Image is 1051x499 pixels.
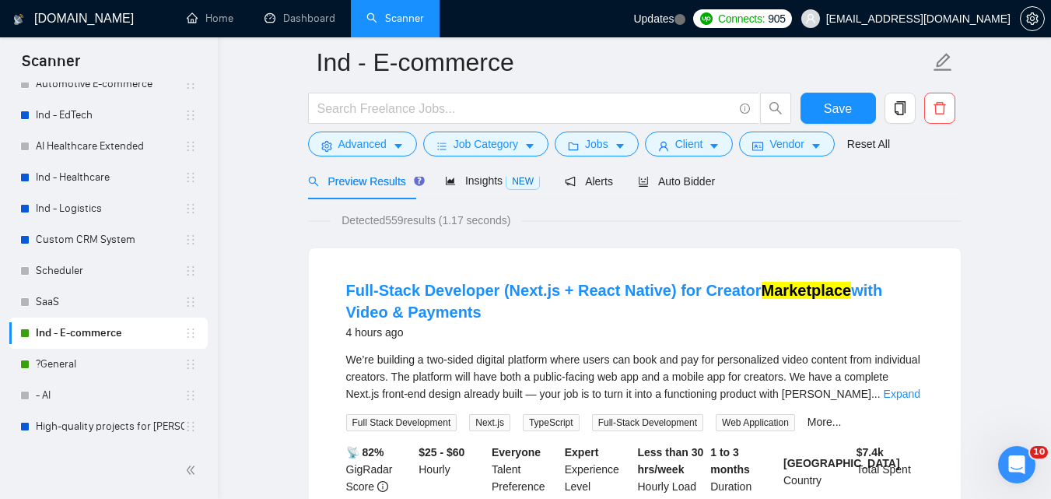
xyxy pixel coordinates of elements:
[633,12,674,25] span: Updates
[346,351,923,402] div: We’re building a two-sided digital platform where users can book and pay for personalized video c...
[9,131,208,162] li: AI Healthcare Extended
[853,444,927,495] div: Total Spent
[524,140,535,152] span: caret-down
[184,265,197,277] span: holder
[565,175,613,188] span: Alerts
[1030,446,1048,459] span: 10
[592,414,703,431] span: Full-Stack Development
[445,175,456,186] span: area-chart
[346,414,457,431] span: Full Stack Development
[925,101,955,115] span: delete
[36,193,184,224] a: Ind - Logistics
[346,446,384,459] b: 📡 82%
[308,132,417,156] button: settingAdvancedcaret-down
[885,93,916,124] button: copy
[9,162,208,193] li: Ind - Healthcare
[565,446,599,459] b: Expert
[9,411,208,442] li: High-quality projects for Albina
[1020,6,1045,31] button: setting
[805,13,816,24] span: user
[184,420,197,433] span: holder
[184,171,197,184] span: holder
[454,135,518,153] span: Job Category
[760,93,791,124] button: search
[36,349,184,380] a: ?General
[184,296,197,308] span: holder
[847,135,890,153] a: Reset All
[184,389,197,402] span: holder
[9,193,208,224] li: Ind - Logistics
[13,7,24,32] img: logo
[635,444,708,495] div: Hourly Load
[36,286,184,318] a: SaaS
[415,444,489,495] div: Hourly
[675,135,703,153] span: Client
[187,12,233,25] a: homeHome
[346,323,923,342] div: 4 hours ago
[412,174,426,188] div: Tooltip anchor
[184,140,197,153] span: holder
[185,462,201,478] span: double-left
[366,12,424,25] a: searchScanner
[718,10,765,27] span: Connects:
[184,78,197,90] span: holder
[436,140,447,152] span: bars
[489,444,562,495] div: Talent Preference
[36,224,184,255] a: Custom CRM System
[184,358,197,371] span: holder
[36,255,184,286] a: Scheduler
[308,176,319,187] span: search
[36,318,184,349] a: Ind - E-commerce
[9,69,208,100] li: Automotive E-commerce
[811,140,822,152] span: caret-down
[265,12,335,25] a: dashboardDashboard
[871,388,881,400] span: ...
[9,380,208,411] li: - AI
[752,140,763,152] span: idcard
[36,162,184,193] a: Ind - Healthcare
[338,135,387,153] span: Advanced
[565,176,576,187] span: notification
[343,444,416,495] div: GigRadar Score
[638,175,715,188] span: Auto Bidder
[9,255,208,286] li: Scheduler
[469,414,510,431] span: Next.js
[36,100,184,131] a: Ind - EdTech
[884,388,920,400] a: Expand
[9,50,93,83] span: Scanner
[709,140,720,152] span: caret-down
[506,173,540,190] span: NEW
[523,414,580,431] span: TypeScript
[308,175,420,188] span: Preview Results
[716,414,795,431] span: Web Application
[780,444,853,495] div: Country
[36,411,184,442] a: High-quality projects for [PERSON_NAME]
[184,234,197,246] span: holder
[9,349,208,380] li: ?General
[768,10,785,27] span: 905
[445,174,540,187] span: Insights
[710,446,750,476] b: 1 to 3 months
[857,446,884,459] b: $ 7.4k
[762,282,852,299] mark: Marketplace
[784,444,795,455] img: 🇨🇦
[393,140,404,152] span: caret-down
[346,282,883,321] a: Full-Stack Developer (Next.js + React Native) for CreatorMarketplacewith Video & Payments
[638,446,704,476] b: Less than 30 hrs/week
[707,444,780,495] div: Duration
[184,202,197,215] span: holder
[1021,12,1044,25] span: setting
[1020,12,1045,25] a: setting
[740,104,750,114] span: info-circle
[824,99,852,118] span: Save
[36,131,184,162] a: AI Healthcare Extended
[9,224,208,255] li: Custom CRM System
[998,446,1035,483] iframe: Intercom live chat
[568,140,579,152] span: folder
[377,481,388,492] span: info-circle
[423,132,548,156] button: barsJob Categorycaret-down
[562,444,635,495] div: Experience Level
[585,135,608,153] span: Jobs
[783,444,900,469] b: [GEOGRAPHIC_DATA]
[700,12,713,25] img: upwork-logo.png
